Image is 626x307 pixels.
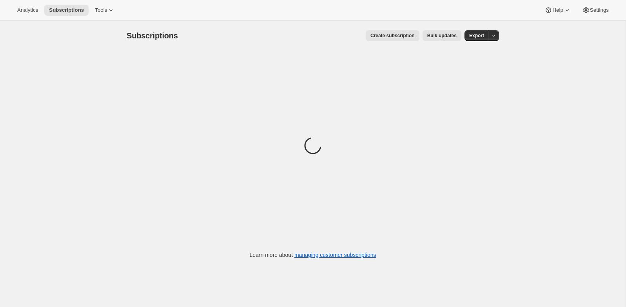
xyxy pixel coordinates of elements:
[49,7,84,13] span: Subscriptions
[250,251,376,259] p: Learn more about
[427,33,457,39] span: Bulk updates
[540,5,575,16] button: Help
[294,252,376,258] a: managing customer subscriptions
[366,30,419,41] button: Create subscription
[127,31,178,40] span: Subscriptions
[370,33,415,39] span: Create subscription
[465,30,489,41] button: Export
[469,33,484,39] span: Export
[552,7,563,13] span: Help
[90,5,120,16] button: Tools
[13,5,43,16] button: Analytics
[44,5,89,16] button: Subscriptions
[17,7,38,13] span: Analytics
[577,5,613,16] button: Settings
[590,7,609,13] span: Settings
[95,7,107,13] span: Tools
[423,30,461,41] button: Bulk updates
